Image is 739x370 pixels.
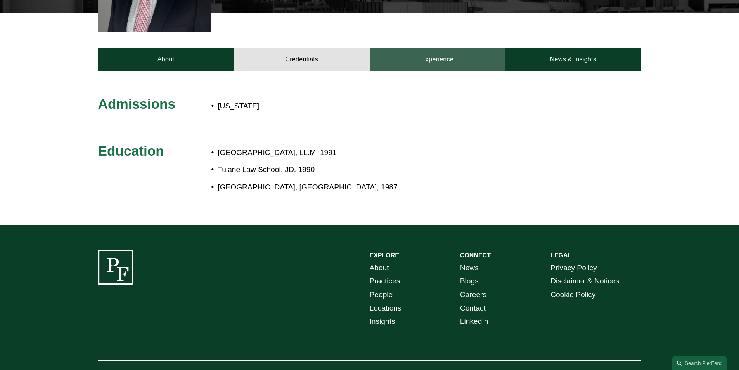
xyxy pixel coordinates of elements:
a: Practices [370,274,400,288]
a: Contact [460,302,486,315]
a: Insights [370,315,395,328]
a: News & Insights [505,48,641,71]
strong: CONNECT [460,252,491,259]
a: Blogs [460,274,479,288]
a: About [98,48,234,71]
p: [GEOGRAPHIC_DATA], [GEOGRAPHIC_DATA], 1987 [218,181,573,194]
a: News [460,261,479,275]
a: About [370,261,389,275]
a: Privacy Policy [550,261,597,275]
a: Credentials [234,48,370,71]
a: Search this site [672,356,727,370]
p: [GEOGRAPHIC_DATA], LL.M, 1991 [218,146,573,160]
strong: LEGAL [550,252,571,259]
a: Disclaimer & Notices [550,274,619,288]
a: Careers [460,288,486,302]
a: LinkedIn [460,315,488,328]
p: Tulane Law School, JD, 1990 [218,163,573,177]
a: People [370,288,393,302]
a: Locations [370,302,402,315]
a: Cookie Policy [550,288,595,302]
a: Experience [370,48,505,71]
span: Admissions [98,96,175,111]
span: Education [98,143,164,158]
p: [US_STATE] [218,99,415,113]
strong: EXPLORE [370,252,399,259]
